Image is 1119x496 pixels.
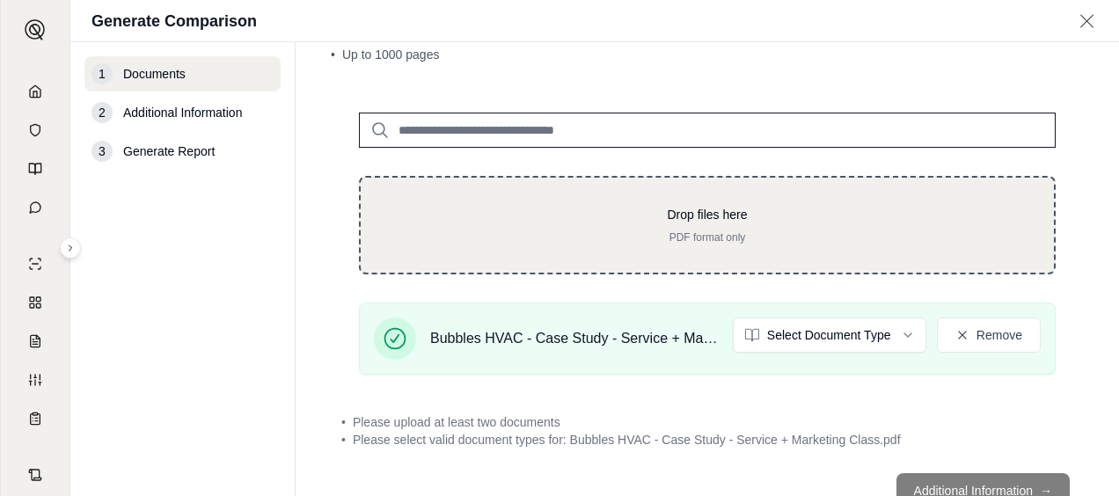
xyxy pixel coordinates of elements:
[91,102,113,123] div: 2
[341,413,346,431] span: •
[11,362,59,398] a: Custom Report
[123,142,215,160] span: Generate Report
[11,74,59,109] a: Home
[389,230,1026,244] p: PDF format only
[11,285,59,320] a: Policy Comparisons
[353,431,901,449] span: Please select valid document types for: Bubbles HVAC - Case Study - Service + Marketing Class.pdf
[11,401,59,436] a: Coverage Table
[11,324,59,359] a: Claim Coverage
[353,413,560,431] span: Please upload at least two documents
[11,246,59,281] a: Single Policy
[123,104,242,121] span: Additional Information
[11,190,59,225] a: Chat
[342,47,440,62] span: Up to 1000 pages
[123,65,186,83] span: Documents
[18,12,53,47] button: Expand sidebar
[341,431,346,449] span: •
[25,19,46,40] img: Expand sidebar
[11,151,59,186] a: Prompt Library
[60,237,81,259] button: Expand sidebar
[11,113,59,148] a: Documents Vault
[91,63,113,84] div: 1
[11,457,59,492] a: Contract Analysis
[937,317,1041,353] button: Remove
[389,206,1026,223] p: Drop files here
[91,9,257,33] h1: Generate Comparison
[430,328,719,349] span: Bubbles HVAC - Case Study - Service + Marketing Class.pdf
[91,141,113,162] div: 3
[331,47,335,62] span: •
